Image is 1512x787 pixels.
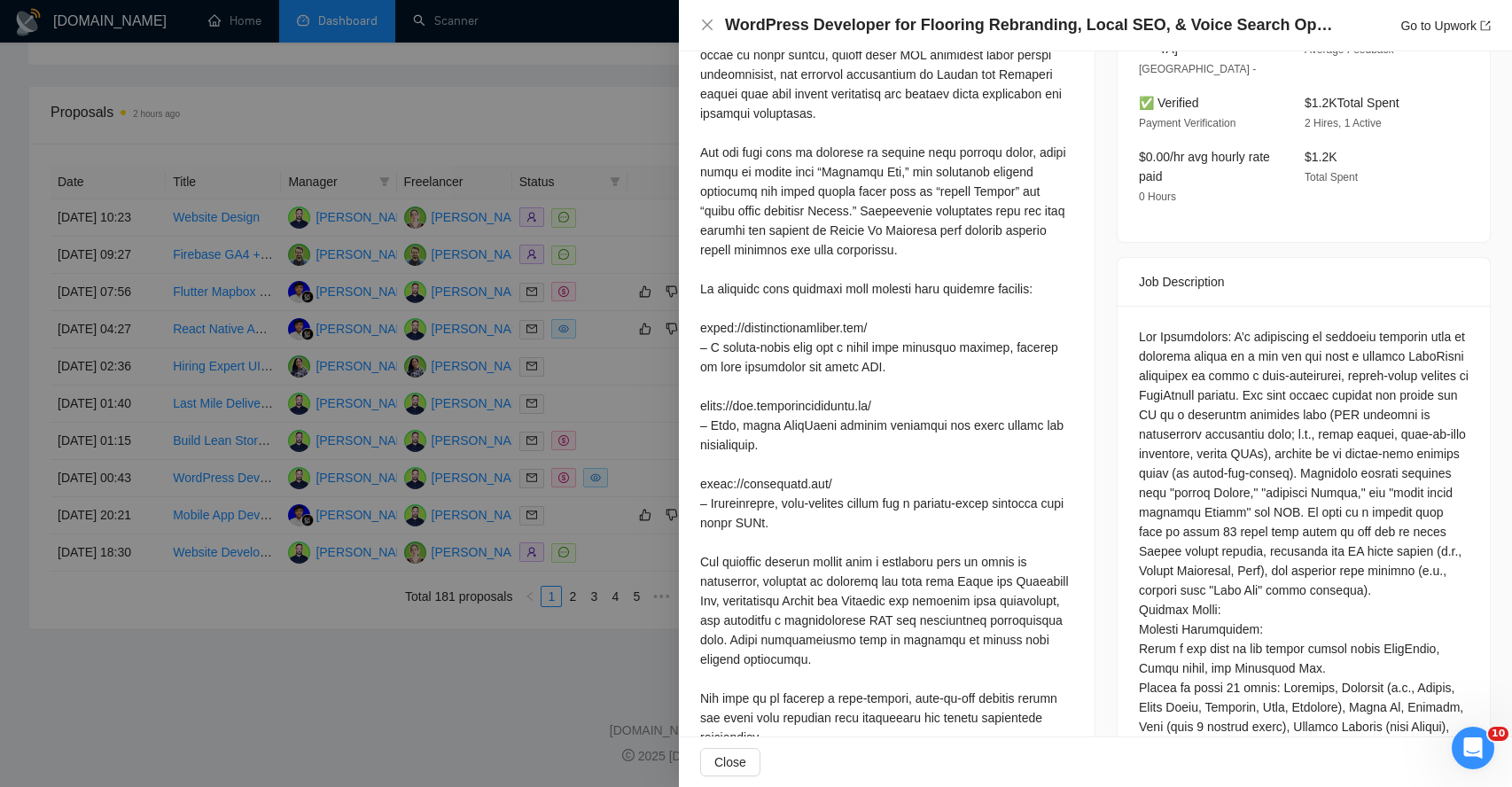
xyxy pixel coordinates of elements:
span: 0 Hours [1139,191,1176,203]
iframe: Intercom live chat [1452,727,1494,769]
span: $1.2K [1305,150,1337,164]
span: $1.2K Total Spent [1305,96,1399,110]
div: Job Description [1139,258,1469,306]
span: Total Spent [1305,171,1358,183]
h4: WordPress Developer for Flooring Rebranding, Local SEO, & Voice Search Optimization [725,14,1337,36]
button: Close [700,18,714,33]
span: Payment Verification [1139,117,1235,129]
span: export [1480,20,1491,31]
span: close [700,18,714,32]
span: 2 Hires, 1 Active [1305,117,1382,129]
span: $0.00/hr avg hourly rate paid [1139,150,1270,183]
span: Close [714,752,746,772]
button: Close [700,748,760,776]
span: 10 [1488,727,1508,741]
a: Go to Upworkexport [1400,19,1491,33]
span: ✅ Verified [1139,96,1199,110]
span: [GEOGRAPHIC_DATA] - [1139,63,1256,75]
